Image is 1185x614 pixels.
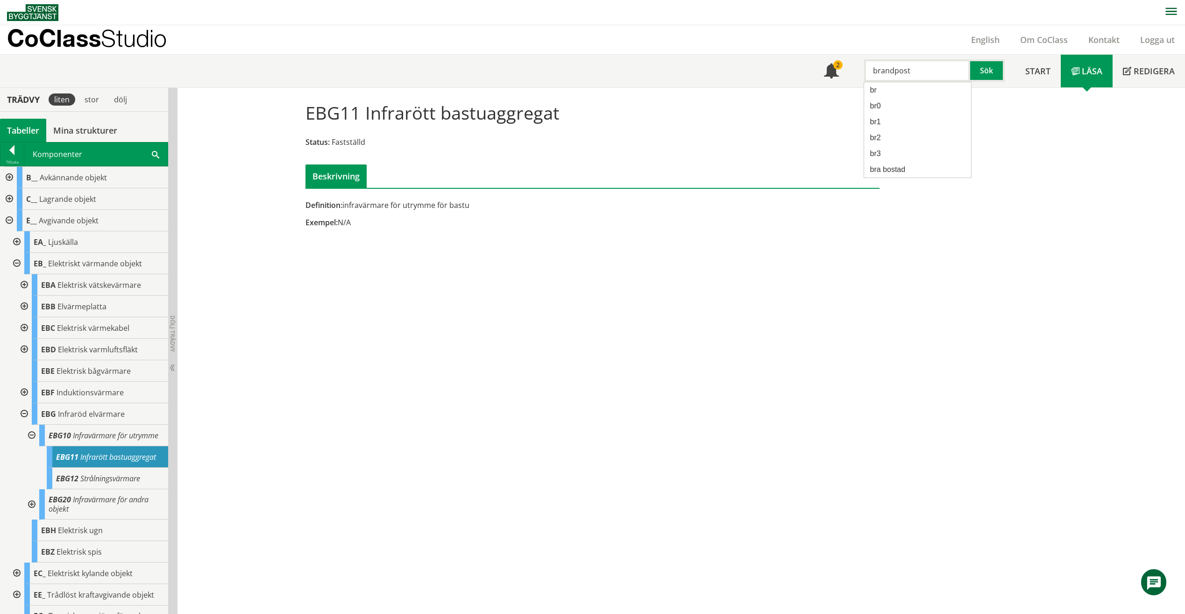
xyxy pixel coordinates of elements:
[970,59,1005,82] button: Sök
[79,93,105,106] div: stor
[39,215,99,226] span: Avgivande objekt
[48,258,142,269] span: Elektriskt värmande objekt
[867,163,964,176] div: bra bostad
[1015,55,1061,87] a: Start
[41,280,56,290] span: EBA
[814,55,849,87] a: 2
[41,344,56,355] span: EBD
[867,115,964,129] div: br1
[1061,55,1113,87] a: Läsa
[305,217,338,228] span: Exempel:
[57,323,129,333] span: Elektrisk värmekabel
[1010,34,1078,45] a: Om CoClass
[833,60,843,70] div: 2
[305,217,683,228] div: N/A
[57,301,106,312] span: Elvärmeplatta
[80,452,156,462] span: Infrarött bastuaggregat
[332,137,365,147] span: Fastställd
[108,93,133,106] div: dölj
[7,4,58,21] img: Svensk Byggtjänst
[101,24,167,52] span: Studio
[1078,34,1130,45] a: Kontakt
[24,143,168,166] div: Komponenter
[867,131,964,144] div: br2
[26,172,38,183] span: B__
[26,194,37,204] span: C__
[7,33,167,43] p: CoClass
[58,525,103,535] span: Elektrisk ugn
[46,119,124,142] a: Mina strukturer
[867,100,964,113] div: br0
[864,59,970,82] input: Sök
[48,237,78,247] span: Ljuskälla
[305,200,342,210] span: Definition:
[26,215,37,226] span: E__
[1130,34,1185,45] a: Logga ut
[1082,65,1102,77] span: Läsa
[56,452,78,462] span: EBG11
[152,149,159,159] span: Sök i tabellen
[73,430,158,441] span: Infravärmare för utrymme
[40,172,107,183] span: Avkännande objekt
[57,366,131,376] span: Elektrisk bågvärmare
[961,34,1010,45] a: English
[305,164,367,188] div: Beskrivning
[34,237,46,247] span: EA_
[305,200,683,210] div: infravärmare för utrymme för bastu
[305,102,560,123] h1: EBG11 Infrarött bastuaggregat
[41,525,56,535] span: EBH
[34,568,46,578] span: EC_
[867,84,964,97] div: br
[58,344,138,355] span: Elektrisk varmluftsfläkt
[58,409,125,419] span: Infraröd elvärmare
[1025,65,1050,77] span: Start
[49,93,75,106] div: liten
[47,590,154,600] span: Trådlöst kraftavgivande objekt
[57,547,102,557] span: Elektrisk spis
[41,323,55,333] span: EBC
[56,473,78,484] span: EBG12
[49,430,71,441] span: EBG10
[1113,55,1185,87] a: Redigera
[48,568,133,578] span: Elektriskt kylande objekt
[39,194,96,204] span: Lagrande objekt
[41,409,56,419] span: EBG
[34,258,46,269] span: EB_
[80,473,140,484] span: Strålningsvärmare
[41,547,55,557] span: EBZ
[49,494,71,505] span: EBG20
[34,590,45,600] span: EE_
[41,301,56,312] span: EBB
[57,387,124,398] span: Induktionsvärmare
[41,366,55,376] span: EBE
[2,94,45,105] div: Trädvy
[305,137,330,147] span: Status:
[824,64,839,79] span: Notifikationer
[41,387,55,398] span: EBF
[1134,65,1175,77] span: Redigera
[49,494,149,514] span: Infravärmare för andra objekt
[57,280,141,290] span: Elektrisk vätskevärmare
[867,147,964,160] div: br3
[0,158,24,166] div: Tillbaka
[169,315,177,352] span: Dölj trädvy
[7,25,187,54] a: CoClassStudio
